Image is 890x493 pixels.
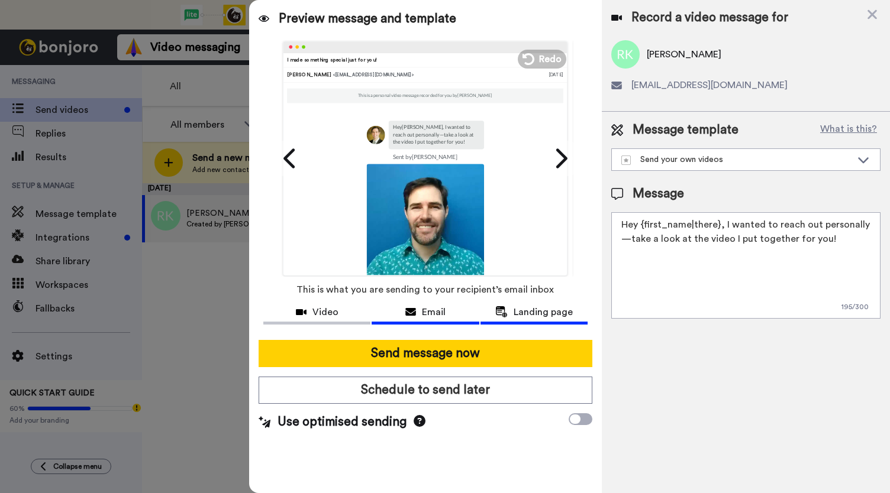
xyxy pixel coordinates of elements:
span: Message template [633,121,739,139]
img: Z [367,164,484,281]
img: 0325f0c0-1588-4007-a822-bc10f457556d-1591847190.jpg [367,125,385,144]
span: Use optimised sending [278,413,407,431]
td: Sent by [PERSON_NAME] [367,149,484,164]
button: Schedule to send later [259,377,592,404]
span: This is what you are sending to your recipient’s email inbox [296,277,554,303]
span: Landing page [514,305,573,319]
p: Hey [PERSON_NAME] , I wanted to reach out personally—take a look at the video I put together for ... [393,124,479,145]
textarea: Hey {first_name|there}, I wanted to reach out personally—take a look at the video I put together ... [611,212,881,319]
span: Email [422,305,446,319]
img: demo-template.svg [621,155,631,165]
span: Video [312,305,338,319]
button: What is this? [817,121,881,139]
div: Send your own videos [621,154,852,166]
span: Message [633,185,684,203]
button: Send message now [259,340,592,367]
